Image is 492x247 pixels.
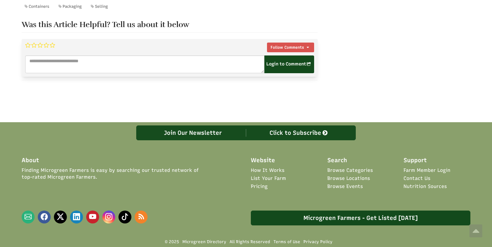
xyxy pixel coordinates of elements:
a: Browse Categories [327,167,373,174]
span: Support [404,156,427,165]
span: Search [327,156,347,165]
a: Nutrition Sources [404,183,447,190]
h2: Was this Article Helpful? Tell us about it below [22,20,318,29]
a: Browse Events [327,183,363,190]
a: Microgreen Directory [182,239,226,245]
a: Terms of Use [273,239,300,245]
a: Containers [22,3,53,10]
span: About [22,156,39,165]
span: Website [251,156,275,165]
a: List Your Farm [251,175,286,182]
a: Browse Locations [327,175,370,182]
a: Packaging [56,3,86,10]
a: How It Works [251,167,284,174]
a: Farm Member Login [404,167,450,174]
span: © 2025 [165,239,179,245]
div: Click to Subscribe [246,129,352,137]
a: Microgreen Farmers - Get Listed [DATE] [251,211,470,225]
span: Finding Microgreen Farmers is easy by searching our trusted network of top-rated Microgreen Farmers. [22,167,203,181]
a: Privacy Policy [303,239,333,245]
a: Join Our Newsletter Click to Subscribe [136,125,356,140]
button: Follow Comments [267,43,314,52]
a: Contact Us [404,175,430,182]
a: Pricing [251,183,268,190]
div: Join Our Newsletter [140,129,246,137]
span: Login to Comment [264,55,314,73]
span: Follow Comments [271,45,304,50]
span: All Rights Reserved [230,239,270,245]
a: Selling [88,3,112,10]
